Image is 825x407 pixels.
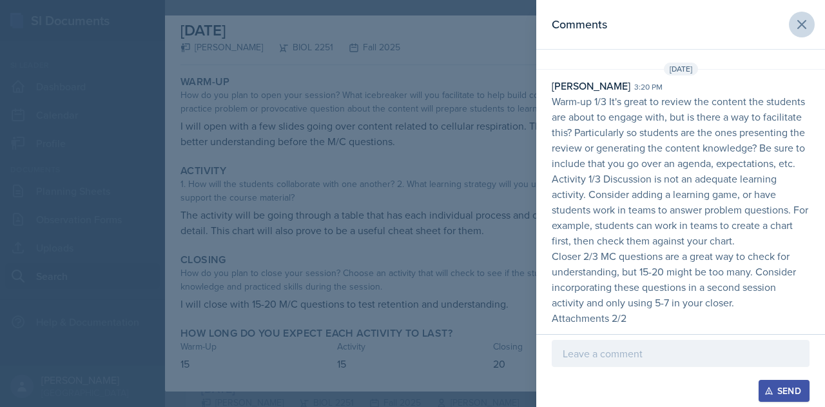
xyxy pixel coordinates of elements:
div: 3:20 pm [634,81,663,93]
p: Attachments 2/2 [552,310,810,326]
p: Activity 1/3 Discussion is not an adequate learning activity. Consider adding a learning game, or... [552,171,810,248]
p: Closer 2/3 MC questions are a great way to check for understanding, but 15-20 might be too many. ... [552,248,810,310]
h2: Comments [552,15,607,34]
div: [PERSON_NAME] [552,78,630,94]
p: Warm-up 1/3 It's great to review the content the students are about to engage with, but is there ... [552,94,810,171]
